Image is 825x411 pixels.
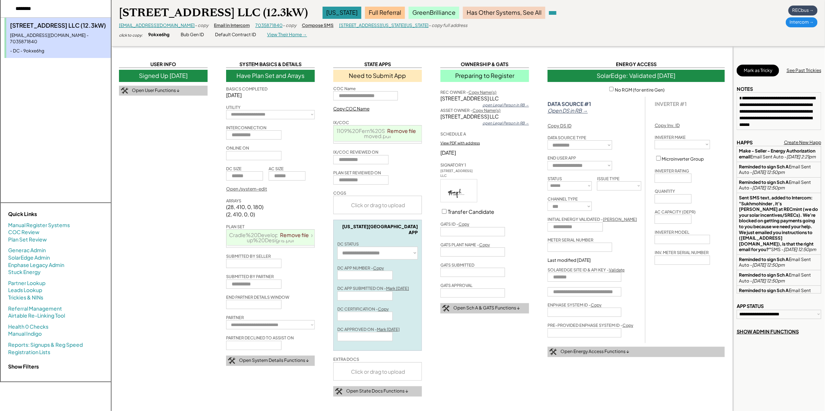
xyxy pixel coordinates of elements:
div: END PARTNER DETAILS WINDOW [226,294,289,300]
div: [STREET_ADDRESS] LLC (12.3kW) [119,6,308,20]
div: BASICS COMPLETED [226,86,267,92]
a: Remove file [277,230,311,240]
div: See Past Trickies [787,68,821,74]
label: Transfer Candidate [448,208,494,215]
div: (28, 410, 0, 180) (2, 410, 0, 0) [226,203,263,218]
div: DC APP SUBMITTED ON - [337,285,409,291]
div: View Their Home → [267,32,307,38]
div: GATS APPROVAL [440,282,473,288]
div: IX/COC REVIEWED ON [333,149,378,155]
div: DC CERTIFICATION - [337,306,389,312]
div: SOLAREDGE SITE ID & API KEY - [548,267,625,273]
div: DC STATUS [337,241,359,247]
div: SYSTEM BASICS & DETAILS [226,61,315,68]
div: Email Sent Auto - [739,272,819,284]
div: [US_STATE] [323,7,361,18]
em: [DATE] 12:50pm [752,262,785,268]
div: Email Sent Auto - [739,257,819,268]
em: [DATE] 12:50pm [784,247,816,252]
div: IX/COC [333,120,349,125]
div: RECbus → [788,6,818,16]
a: Enphase Legacy Admin [8,261,64,269]
div: [DATE] [226,92,315,99]
div: USER INFO [119,61,208,68]
a: 1109%20Fern%20Street%201_removed.pdf [337,127,419,139]
div: SolarEdge: Validated [DATE] [548,70,725,82]
a: Airtable Re-Linking Tool [8,312,65,319]
div: INV. METER SERIAL NUMBER [655,250,709,255]
div: AC CAPACITY (DEPR) [655,209,696,215]
div: Click or drag to upload [334,196,422,214]
a: COC Review [8,229,40,236]
a: Stuck Energy [8,268,41,276]
div: Have Plan Set and Arrays [226,70,315,82]
div: ARRAYS [226,198,241,203]
div: ASSET OWNER - [440,107,501,113]
a: Manual Indigo [8,330,42,338]
div: Copy COC Name [333,106,369,112]
u: Copy [591,302,601,307]
div: Email Sent Auto - [739,148,819,160]
div: AC SIZE [269,166,284,171]
div: COGS [333,190,346,196]
em: [DATE] 12:50pm [752,185,785,191]
div: APP STATUS [737,303,764,309]
strong: Sent SMS text, added to Intercom: "Sukhmohinder , it’s [PERSON_NAME] at RECmint (we do your solar... [739,195,819,252]
div: OWNERSHIP & GATS [440,61,529,68]
a: Generac Admin [8,247,46,254]
div: ENERGY ACCESS [548,61,725,68]
img: tool-icon.png [121,88,128,94]
div: [EMAIL_ADDRESS][DOMAIN_NAME] - 7035871840 [10,32,107,45]
img: tool-icon.png [442,305,450,312]
div: Open Energy Access Functions ↓ [560,349,629,355]
div: Click or drag to upload [334,363,422,380]
u: Mark [DATE] [377,327,400,332]
div: ONLINE ON [226,145,249,151]
strong: Reminded to sign Sch A [739,272,789,278]
div: ISSUE TYPE [597,176,620,181]
div: INITIAL ENERGY VALIDATED - [548,216,637,222]
div: GATS SUBMITTED [440,262,474,268]
div: INVERTER MODEL [655,229,689,235]
div: SMS - [739,195,819,253]
strong: Reminded to sign Sch A [739,288,789,293]
div: Email in Intercom [214,23,250,29]
u: Copy [479,242,490,247]
strong: Reminded to sign Sch A [739,179,789,185]
div: SUBMITTED BY PARTNER [226,274,274,279]
div: INVERTER RATING [655,168,689,174]
a: 7035871840 [255,23,283,28]
div: REC OWNER - [440,89,497,95]
div: View PDF with address [440,140,480,145]
img: wmX10wAAAAZJREFUAwDXiuetWBvOZgAAAABJRU5ErkJggg== [441,179,477,202]
div: ENPHASE SYSTEM ID - [548,302,601,308]
div: Signed Up [DATE] [119,70,208,82]
img: tool-icon.png [335,388,342,395]
div: INTERCONNECTION [226,125,266,130]
div: DC APPROVED ON - [337,326,400,332]
div: Default Contract ID [215,32,256,38]
div: EXTRA DOCS [333,356,359,362]
a: Trickies & NINs [8,294,43,301]
div: Compose SMS [302,23,334,29]
u: Copy [378,306,389,311]
a: Validate [609,267,625,272]
div: STATUS [548,176,562,181]
div: DC SIZE [226,166,242,171]
div: [STREET_ADDRESS] LLC [440,169,477,178]
div: GATS ID - [440,221,469,227]
div: QUANTITY [655,188,675,194]
u: Mark [DATE] [386,286,409,291]
span: Cradle%20Development%20Group%20Designs.pdf [229,232,313,243]
div: Intercom → [786,17,818,27]
div: PARTNER DECLINED TO ASSIST ON [226,335,294,340]
div: 9okxe6hg [148,32,170,38]
div: DC APP NUMBER - [337,265,384,271]
div: [DATE] [440,149,529,157]
a: [STREET_ADDRESS][US_STATE][US_STATE] [339,23,429,28]
a: Plan Set Review [8,236,47,243]
div: GreenBrilliance [409,7,459,18]
button: Mark as Tricky [737,65,779,76]
div: PRE-PROVIDED ENPHASE SYSTEM ID - [548,322,633,328]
